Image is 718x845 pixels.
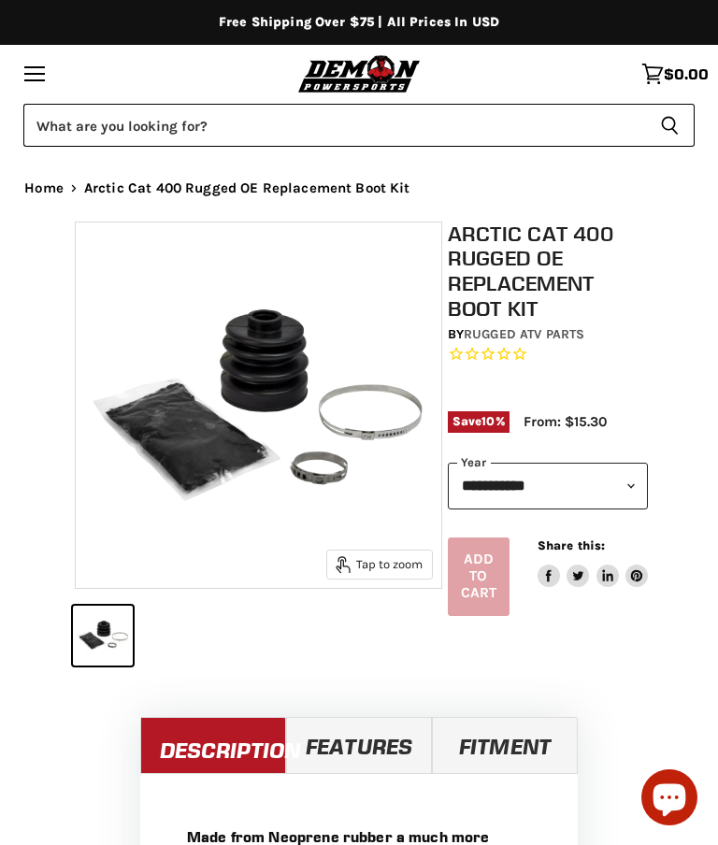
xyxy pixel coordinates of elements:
[286,717,432,773] a: Features
[294,52,424,94] img: Demon Powersports
[76,222,442,589] img: Arctic Cat 400 Rugged OE Replacement Boot Kit
[73,606,133,666] button: Arctic Cat 400 Rugged OE Replacement Boot Kit thumbnail
[327,551,432,579] button: Tap to zoom
[524,413,607,430] span: From: $15.30
[336,556,423,573] span: Tap to zoom
[448,345,649,365] span: Rated 0.0 out of 5 stars 0 reviews
[140,717,286,773] a: Description
[448,463,649,509] select: year
[448,411,510,432] span: Save %
[481,414,495,428] span: 10
[538,538,605,552] span: Share this:
[645,104,695,147] button: Search
[664,65,709,82] span: $0.00
[538,537,649,616] aside: Share this:
[632,53,718,94] a: $0.00
[464,326,584,342] a: Rugged ATV Parts
[448,222,649,322] h1: Arctic Cat 400 Rugged OE Replacement Boot Kit
[84,180,410,196] span: Arctic Cat 400 Rugged OE Replacement Boot Kit
[636,769,703,830] inbox-online-store-chat: Shopify online store chat
[24,180,64,196] a: Home
[23,104,695,147] form: Product
[448,324,649,345] div: by
[23,104,645,147] input: Search
[432,717,578,773] a: Fitment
